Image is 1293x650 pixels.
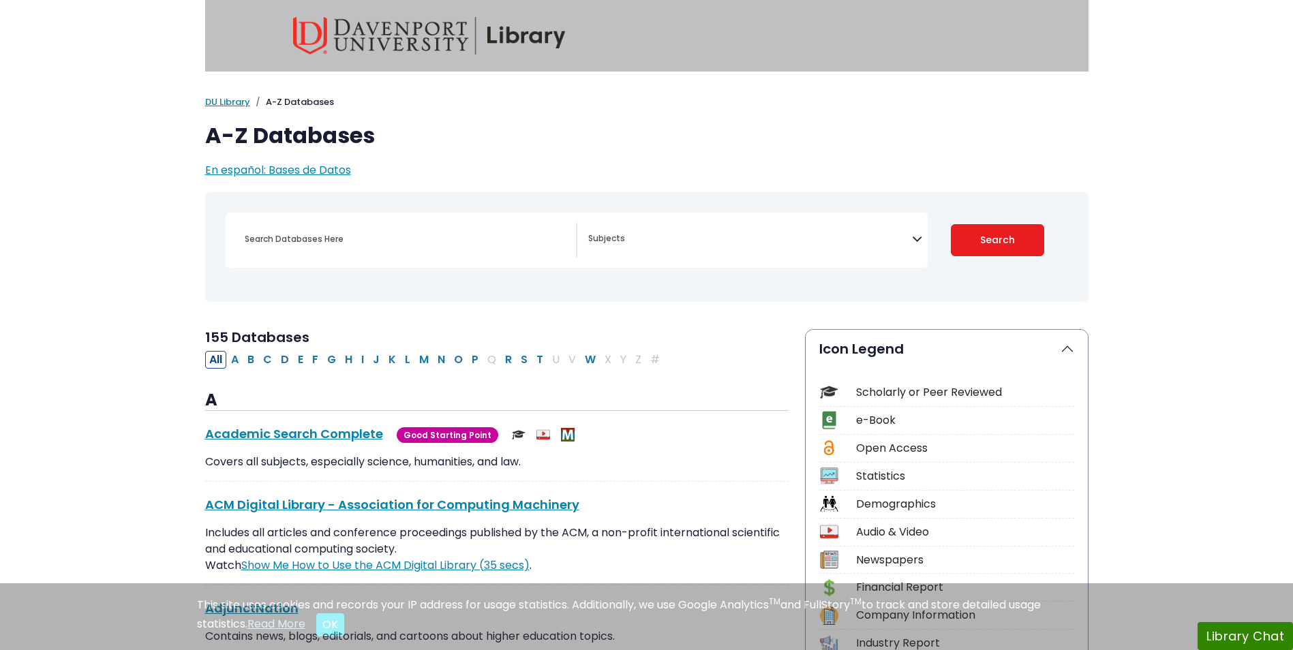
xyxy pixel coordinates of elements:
button: Submit for Search Results [951,224,1044,256]
img: Icon Demographics [820,495,838,513]
a: Academic Search Complete [205,425,383,442]
a: DU Library [205,95,250,108]
button: Filter Results A [227,351,243,369]
button: Filter Results S [517,351,532,369]
p: Covers all subjects, especially science, humanities, and law. [205,454,789,470]
li: A-Z Databases [250,95,334,109]
div: Financial Report [856,579,1074,595]
button: Filter Results T [532,351,547,369]
div: Audio & Video [856,524,1074,540]
div: This site uses cookies and records your IP address for usage statistics. Additionally, we use Goo... [197,597,1097,636]
button: Filter Results J [369,351,384,369]
nav: Search filters [205,192,1089,302]
div: Newspapers [856,552,1074,568]
h1: A-Z Databases [205,123,1089,149]
img: Icon e-Book [820,411,838,429]
p: Includes all articles and conference proceedings published by the ACM, a non-profit international... [205,525,789,574]
h3: A [205,390,789,411]
img: MeL (Michigan electronic Library) [561,428,575,442]
sup: TM [850,595,862,607]
button: All [205,351,226,369]
a: Link opens in new window [241,557,530,573]
img: Icon Open Access [821,439,838,457]
img: Audio & Video [536,428,550,442]
button: Filter Results O [450,351,467,369]
div: Open Access [856,440,1074,456]
button: Library Chat [1198,622,1293,650]
button: Filter Results F [308,351,322,369]
img: Icon Financial Report [820,578,838,597]
nav: breadcrumb [205,95,1089,109]
input: Search database by title or keyword [237,229,576,249]
a: ACM Digital Library - Association for Computing Machinery [205,496,579,513]
button: Filter Results G [323,351,340,369]
sup: TM [769,595,780,607]
img: Davenport University Library [293,17,566,55]
div: e-Book [856,412,1074,429]
a: En español: Bases de Datos [205,162,351,178]
img: Icon Audio & Video [820,523,838,541]
button: Filter Results W [581,351,600,369]
textarea: Search [588,234,912,245]
button: Filter Results I [357,351,368,369]
div: Demographics [856,496,1074,512]
button: Filter Results E [294,351,307,369]
a: Read More [247,616,305,632]
img: Icon Newspapers [820,551,838,569]
button: Filter Results H [341,351,356,369]
button: Icon Legend [806,330,1088,368]
img: Scholarly or Peer Reviewed [512,428,526,442]
button: Filter Results L [401,351,414,369]
button: Filter Results R [501,351,516,369]
button: Filter Results C [259,351,276,369]
span: Good Starting Point [397,427,498,443]
button: Filter Results B [243,351,258,369]
span: 155 Databases [205,328,309,347]
div: Scholarly or Peer Reviewed [856,384,1074,401]
button: Filter Results D [277,351,293,369]
img: Icon Statistics [820,467,838,485]
div: Alpha-list to filter by first letter of database name [205,351,665,367]
button: Close [316,613,344,636]
button: Filter Results M [415,351,433,369]
div: Statistics [856,468,1074,484]
button: Filter Results P [468,351,483,369]
img: Icon Scholarly or Peer Reviewed [820,383,838,401]
button: Filter Results N [433,351,449,369]
button: Filter Results K [384,351,400,369]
